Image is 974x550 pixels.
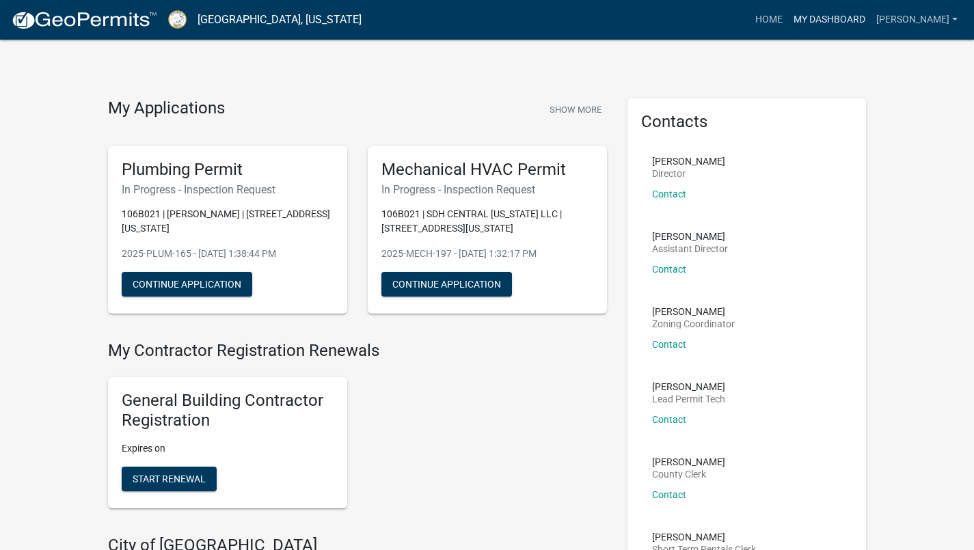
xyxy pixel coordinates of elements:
p: 2025-PLUM-165 - [DATE] 1:38:44 PM [122,247,334,261]
img: Putnam County, Georgia [168,10,187,29]
h5: Plumbing Permit [122,160,334,180]
p: 106B021 | [PERSON_NAME] | [STREET_ADDRESS][US_STATE] [122,207,334,236]
h6: In Progress - Inspection Request [381,183,593,196]
button: Continue Application [381,272,512,297]
a: [GEOGRAPHIC_DATA], [US_STATE] [198,8,362,31]
a: My Dashboard [788,7,871,33]
p: County Clerk [652,469,725,479]
a: Home [750,7,788,33]
a: Contact [652,489,686,500]
p: Director [652,169,725,178]
h5: General Building Contractor Registration [122,391,334,430]
p: Zoning Coordinator [652,319,735,329]
p: [PERSON_NAME] [652,532,756,542]
button: Start Renewal [122,467,217,491]
a: [PERSON_NAME] [871,7,963,33]
p: [PERSON_NAME] [652,156,725,166]
p: [PERSON_NAME] [652,382,725,391]
button: Continue Application [122,272,252,297]
p: 2025-MECH-197 - [DATE] 1:32:17 PM [381,247,593,261]
p: 106B021 | SDH CENTRAL [US_STATE] LLC | [STREET_ADDRESS][US_STATE] [381,207,593,236]
p: [PERSON_NAME] [652,457,725,467]
h5: Mechanical HVAC Permit [381,160,593,180]
p: Assistant Director [652,244,728,253]
p: Expires on [122,441,334,456]
button: Show More [544,98,607,121]
h6: In Progress - Inspection Request [122,183,334,196]
p: Lead Permit Tech [652,394,725,404]
h4: My Contractor Registration Renewals [108,341,607,361]
p: [PERSON_NAME] [652,307,735,316]
a: Contact [652,189,686,200]
h4: My Applications [108,98,225,119]
wm-registration-list-section: My Contractor Registration Renewals [108,341,607,519]
a: Contact [652,264,686,275]
a: Contact [652,414,686,425]
span: Start Renewal [133,473,206,484]
h5: Contacts [641,112,853,132]
a: Contact [652,339,686,350]
p: [PERSON_NAME] [652,232,728,241]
